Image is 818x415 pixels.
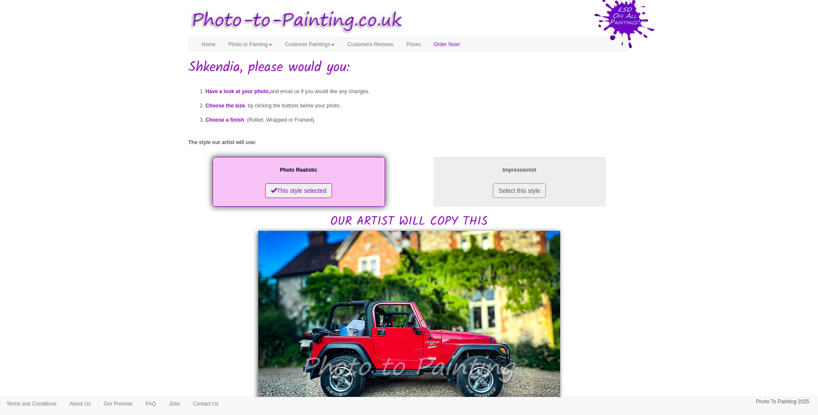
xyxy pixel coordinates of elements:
li: and email us if you would like any changes. [206,85,630,99]
a: Prices [400,38,427,51]
a: Order Now! [427,38,467,51]
span: Choose the size [206,103,245,109]
li: , by clicking the buttons below your photo. [206,99,630,113]
a: Our Promise [97,397,139,410]
p: Impressionist [442,166,597,175]
button: Select this style [493,183,546,198]
li: , (Rolled, Wrapped or Framed). [206,113,630,127]
a: Photo to Painting [222,38,279,51]
button: This style selected [265,183,332,198]
a: FAQ [139,397,163,410]
span: Choose a finish [206,117,244,123]
p: Photo To Painting 2025 [756,397,809,406]
a: Customer Paintings [279,38,341,51]
h2: OUR ARTIST WILL COPY THIS [188,155,630,229]
h1: Shkendia, please would you: [188,60,630,75]
a: Customers Reviews [341,38,400,51]
a: Contact Us [186,397,225,410]
img: Photo to Painting [184,4,405,38]
a: Jobs [163,397,186,410]
p: Photo Realistic [221,166,376,175]
a: Home [195,38,222,51]
a: About Us [63,397,97,410]
label: The style our artist will use: [188,139,257,146]
span: Have a look at your photo, [206,88,270,94]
